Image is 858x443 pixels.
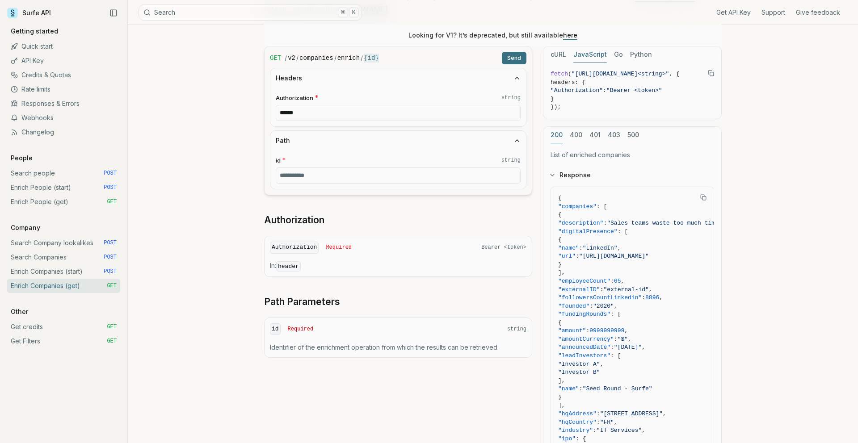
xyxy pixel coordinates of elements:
[586,327,589,334] span: :
[704,67,718,80] button: Copy Text
[558,228,618,235] span: "digitalPresence"
[7,82,120,96] a: Rate limits
[7,279,120,293] a: Enrich Companies (get) GET
[7,96,120,111] a: Responses & Errors
[608,127,620,143] button: 403
[558,410,597,417] span: "hqAddress"
[568,71,572,77] span: (
[7,250,120,264] a: Search Companies POST
[7,223,44,232] p: Company
[7,154,36,163] p: People
[593,303,614,309] span: "2020"
[618,245,621,251] span: ,
[597,427,642,434] span: "IT Services"
[614,344,642,351] span: "[DATE]"
[7,307,32,316] p: Other
[270,323,281,335] code: id
[697,191,710,204] button: Copy Text
[558,427,593,434] span: "industry"
[558,245,579,251] span: "name"
[104,170,117,177] span: POST
[276,156,281,165] span: id
[337,54,360,63] code: enrich
[614,278,621,284] span: 65
[624,327,628,334] span: ,
[270,343,526,352] p: Identifier of the enrichment operation from which the results can be retrieved.
[7,27,62,36] p: Getting started
[299,54,333,63] code: companies
[558,278,610,284] span: "employeeCount"
[558,385,579,392] span: "name"
[630,46,652,63] button: Python
[558,311,610,318] span: "fundingRounds"
[600,410,663,417] span: "[STREET_ADDRESS]"
[642,294,645,301] span: :
[349,8,359,17] kbd: K
[270,54,281,63] span: GET
[558,319,562,326] span: {
[543,163,721,187] button: Response
[614,336,618,343] span: :
[628,336,631,343] span: ,
[649,286,652,293] span: ,
[507,326,526,333] span: string
[621,278,624,284] span: ,
[558,377,565,384] span: ],
[270,68,526,88] button: Headers
[610,344,614,351] span: :
[558,419,597,426] span: "hqCountry"
[551,46,566,63] button: cURL
[618,228,628,235] span: : [
[501,157,521,164] code: string
[558,369,600,376] span: "Investor B"
[761,8,785,17] a: Support
[364,54,379,63] code: {id}
[573,46,607,63] button: JavaScript
[600,361,604,368] span: ,
[669,71,679,77] span: , {
[614,303,618,309] span: ,
[603,220,607,226] span: :
[7,68,120,82] a: Credits & Quotas
[551,79,585,86] span: headers: {
[501,94,521,101] code: string
[558,211,562,218] span: {
[7,264,120,279] a: Enrich Companies (start) POST
[558,236,562,243] span: {
[579,245,583,251] span: :
[597,419,600,426] span: :
[558,195,562,201] span: {
[558,269,565,276] span: ],
[288,326,314,333] span: Required
[579,253,649,259] span: "[URL][DOMAIN_NAME]"
[627,127,639,143] button: 500
[7,334,120,348] a: Get Filters GET
[7,236,120,250] a: Search Company lookalikes POST
[338,8,348,17] kbd: ⌘
[104,184,117,191] span: POST
[558,336,614,343] span: "amountCurrency"
[572,71,669,77] span: "[URL][DOMAIN_NAME]<string>"
[558,253,576,259] span: "url"
[270,242,319,254] code: Authorization
[551,87,603,94] span: "Authorization"
[563,31,577,39] a: here
[264,214,324,226] a: Authorization
[642,427,645,434] span: ,
[645,294,659,301] span: 8896
[614,419,618,426] span: ,
[610,311,621,318] span: : [
[276,94,313,102] span: Authorization
[558,261,562,268] span: }
[558,402,565,409] span: ],
[551,104,561,110] span: });
[663,410,666,417] span: ,
[558,352,610,359] span: "leadInvestors"
[618,336,628,343] span: "$"
[107,338,117,345] span: GET
[107,282,117,289] span: GET
[610,278,614,284] span: :
[270,131,526,150] button: Path
[107,323,117,330] span: GET
[104,254,117,261] span: POST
